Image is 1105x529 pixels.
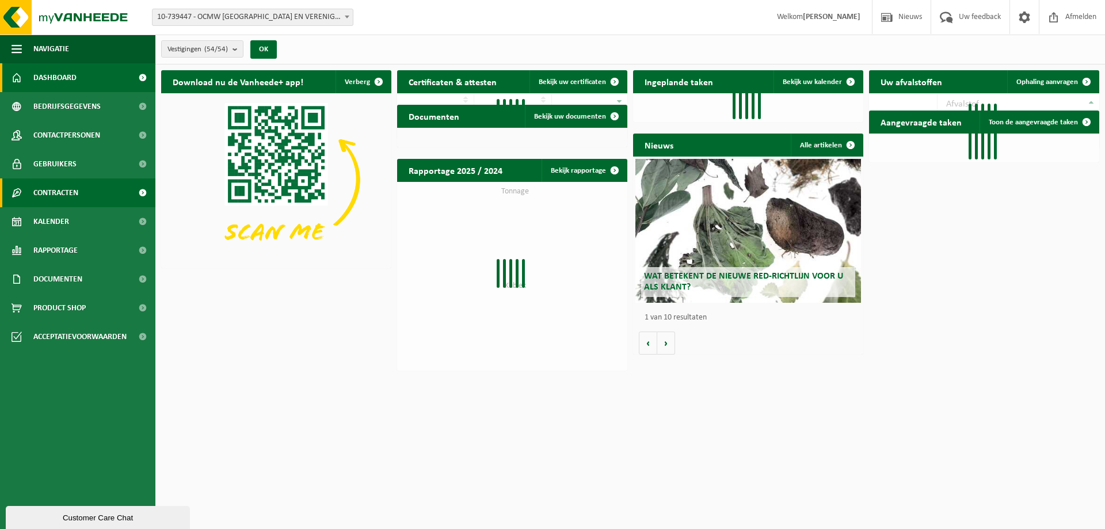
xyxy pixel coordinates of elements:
span: Bekijk uw documenten [534,113,606,120]
span: Vestigingen [167,41,228,58]
span: Bedrijfsgegevens [33,92,101,121]
button: Vestigingen(54/54) [161,40,243,58]
span: Verberg [345,78,370,86]
a: Alle artikelen [791,134,862,157]
span: Gebruikers [33,150,77,178]
span: Documenten [33,265,82,294]
h2: Nieuws [633,134,685,156]
span: Product Shop [33,294,86,322]
button: Vorige [639,332,657,355]
a: Bekijk rapportage [542,159,626,182]
h2: Download nu de Vanheede+ app! [161,70,315,93]
span: Ophaling aanvragen [1016,78,1078,86]
span: 10-739447 - OCMW BRUGGE EN VERENIGINGEN - BRUGGE [152,9,353,26]
span: Toon de aangevraagde taken [989,119,1078,126]
p: 1 van 10 resultaten [645,314,858,322]
img: Download de VHEPlus App [161,93,391,266]
span: Contactpersonen [33,121,100,150]
a: Bekijk uw certificaten [529,70,626,93]
a: Ophaling aanvragen [1007,70,1098,93]
h2: Documenten [397,105,471,127]
h2: Certificaten & attesten [397,70,508,93]
span: Navigatie [33,35,69,63]
h2: Ingeplande taken [633,70,725,93]
a: Toon de aangevraagde taken [980,111,1098,134]
span: Dashboard [33,63,77,92]
strong: [PERSON_NAME] [803,13,860,21]
a: Bekijk uw kalender [773,70,862,93]
span: Rapportage [33,236,78,265]
a: Wat betekent de nieuwe RED-richtlijn voor u als klant? [635,159,861,303]
a: Bekijk uw documenten [525,105,626,128]
span: Bekijk uw certificaten [539,78,606,86]
button: OK [250,40,277,59]
h2: Rapportage 2025 / 2024 [397,159,514,181]
iframe: chat widget [6,504,192,529]
h2: Uw afvalstoffen [869,70,954,93]
span: 10-739447 - OCMW BRUGGE EN VERENIGINGEN - BRUGGE [153,9,353,25]
button: Volgende [657,332,675,355]
span: Bekijk uw kalender [783,78,842,86]
span: Acceptatievoorwaarden [33,322,127,351]
count: (54/54) [204,45,228,53]
h2: Aangevraagde taken [869,111,973,133]
span: Wat betekent de nieuwe RED-richtlijn voor u als klant? [644,272,843,292]
span: Contracten [33,178,78,207]
button: Verberg [336,70,390,93]
span: Kalender [33,207,69,236]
